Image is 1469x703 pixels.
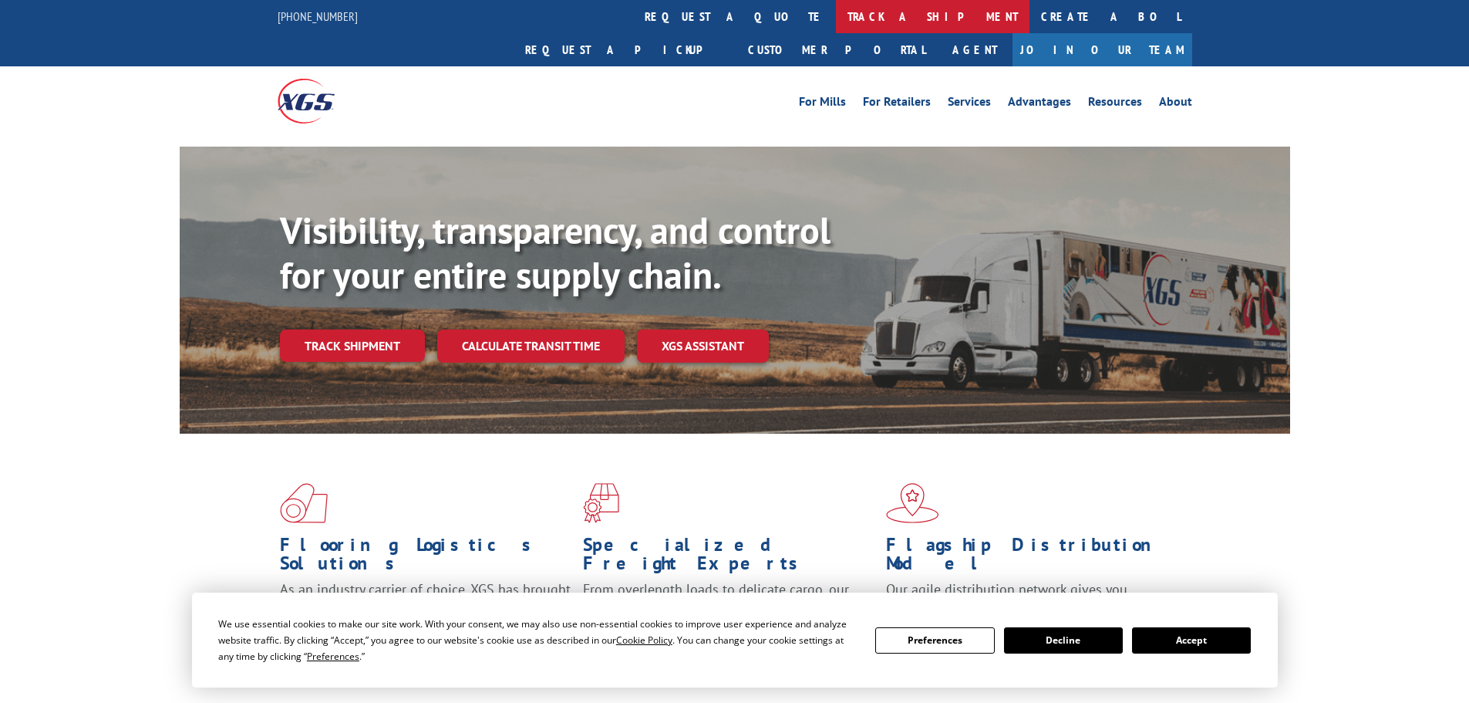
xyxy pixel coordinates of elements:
h1: Specialized Freight Experts [583,536,874,580]
a: Customer Portal [736,33,937,66]
span: As an industry carrier of choice, XGS has brought innovation and dedication to flooring logistics... [280,580,571,635]
a: Track shipment [280,330,425,362]
a: For Mills [799,96,846,113]
button: Preferences [875,627,994,654]
span: Cookie Policy [616,634,672,647]
img: xgs-icon-focused-on-flooring-red [583,483,619,523]
h1: Flooring Logistics Solutions [280,536,571,580]
button: Decline [1004,627,1123,654]
a: Join Our Team [1012,33,1192,66]
a: Agent [937,33,1012,66]
img: xgs-icon-flagship-distribution-model-red [886,483,939,523]
h1: Flagship Distribution Model [886,536,1178,580]
button: Accept [1132,627,1251,654]
a: Request a pickup [514,33,736,66]
span: Preferences [307,650,359,663]
a: About [1159,96,1192,113]
div: We use essential cookies to make our site work. With your consent, we may also use non-essential ... [218,616,857,664]
span: Our agile distribution network gives you nationwide inventory management on demand. [886,580,1170,617]
a: Advantages [1008,96,1071,113]
a: For Retailers [863,96,931,113]
b: Visibility, transparency, and control for your entire supply chain. [280,206,831,299]
p: From overlength loads to delicate cargo, our experienced staff knows the best way to move your fr... [583,580,874,649]
div: Cookie Consent Prompt [192,593,1278,688]
a: [PHONE_NUMBER] [278,8,358,24]
a: Resources [1088,96,1142,113]
a: XGS ASSISTANT [637,330,769,363]
a: Calculate transit time [437,330,625,363]
a: Services [948,96,991,113]
img: xgs-icon-total-supply-chain-intelligence-red [280,483,328,523]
